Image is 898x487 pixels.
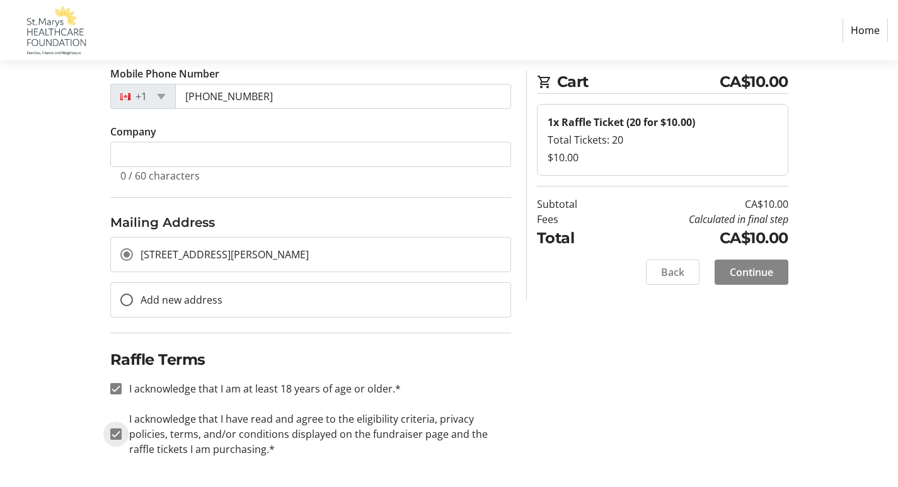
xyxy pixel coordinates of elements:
td: CA$10.00 [609,197,788,212]
span: Back [661,265,684,280]
td: CA$10.00 [609,227,788,249]
label: I acknowledge that I have read and agree to the eligibility criteria, privacy policies, terms, an... [122,411,511,457]
td: Total [537,227,609,249]
label: I acknowledge that I am at least 18 years of age or older.* [122,381,401,396]
div: $10.00 [548,150,778,165]
input: (506) 234-5678 [175,84,511,109]
label: Mobile Phone Number [110,66,219,81]
td: Calculated in final step [609,212,788,227]
span: CA$10.00 [720,71,788,93]
td: Subtotal [537,197,609,212]
tr-character-limit: 0 / 60 characters [120,169,200,183]
button: Back [646,260,699,285]
span: Cart [557,71,720,93]
label: Add new address [133,292,222,307]
label: Company [110,124,156,139]
span: [STREET_ADDRESS][PERSON_NAME] [141,248,309,261]
div: Total Tickets: 20 [548,132,778,147]
img: St. Marys Healthcare Foundation's Logo [10,5,100,55]
h2: Raffle Terms [110,348,511,371]
span: Continue [730,265,773,280]
strong: 1x Raffle Ticket (20 for $10.00) [548,115,695,129]
a: Home [843,18,888,42]
button: Continue [715,260,788,285]
td: Fees [537,212,609,227]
